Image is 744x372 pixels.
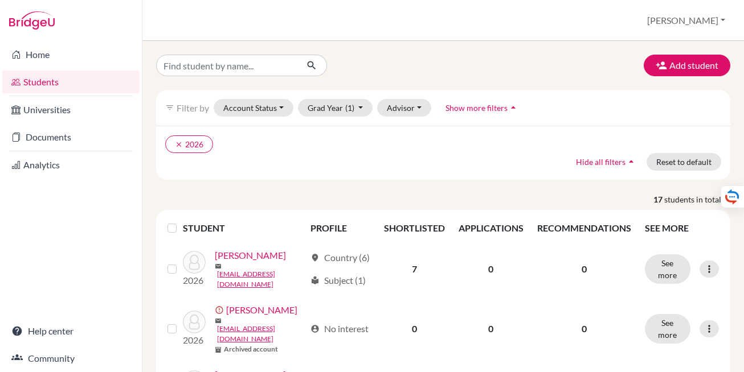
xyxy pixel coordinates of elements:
i: arrow_drop_up [626,156,637,167]
button: Account Status [214,99,293,117]
th: RECOMMENDATIONS [530,214,638,242]
a: Community [2,347,140,370]
span: inventory_2 [215,346,222,353]
a: Documents [2,126,140,148]
button: See more [645,254,691,284]
button: clear2026 [165,135,213,153]
b: Archived account [224,344,278,354]
th: PROFILE [304,214,377,242]
span: location_on [310,253,320,262]
span: local_library [310,276,320,285]
span: Hide all filters [576,157,626,167]
button: Grad Year(1) [298,99,373,117]
a: Students [2,71,140,93]
button: Add student [644,55,730,76]
span: Show more filters [445,103,508,113]
i: arrow_drop_up [508,102,519,113]
i: filter_list [165,103,174,112]
p: 2026 [183,333,206,347]
p: 0 [537,262,631,276]
button: Show more filtersarrow_drop_up [436,99,529,117]
button: See more [645,314,691,344]
td: 0 [452,296,530,361]
span: (1) [345,103,354,113]
a: Home [2,43,140,66]
span: Filter by [177,102,209,113]
img: Barker, Ren [183,311,206,333]
th: STUDENT [183,214,304,242]
a: Help center [2,320,140,342]
a: Analytics [2,154,140,176]
i: clear [175,140,183,148]
span: mail [215,317,222,324]
button: Hide all filtersarrow_drop_up [566,153,647,171]
span: account_circle [310,324,320,333]
button: [PERSON_NAME] [642,10,730,31]
div: No interest [310,322,369,336]
th: SEE MORE [638,214,726,242]
a: [PERSON_NAME] [215,249,286,262]
td: 0 [452,242,530,296]
span: students in total [664,193,730,205]
p: 2026 [183,274,206,287]
div: Subject (1) [310,274,366,287]
button: Reset to default [647,153,721,171]
a: [EMAIL_ADDRESS][DOMAIN_NAME] [217,269,305,290]
th: APPLICATIONS [452,214,530,242]
span: error_outline [215,305,226,315]
span: mail [215,263,222,270]
strong: 17 [653,193,664,205]
p: 0 [537,322,631,336]
img: Barker, Ren [183,251,206,274]
a: [PERSON_NAME] [226,303,297,317]
button: Advisor [377,99,431,117]
td: 7 [377,242,452,296]
th: SHORTLISTED [377,214,452,242]
input: Find student by name... [156,55,297,76]
a: Universities [2,98,140,121]
td: 0 [377,296,452,361]
a: [EMAIL_ADDRESS][DOMAIN_NAME] [217,324,305,344]
img: Bridge-U [9,11,55,30]
div: Country (6) [310,251,370,264]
